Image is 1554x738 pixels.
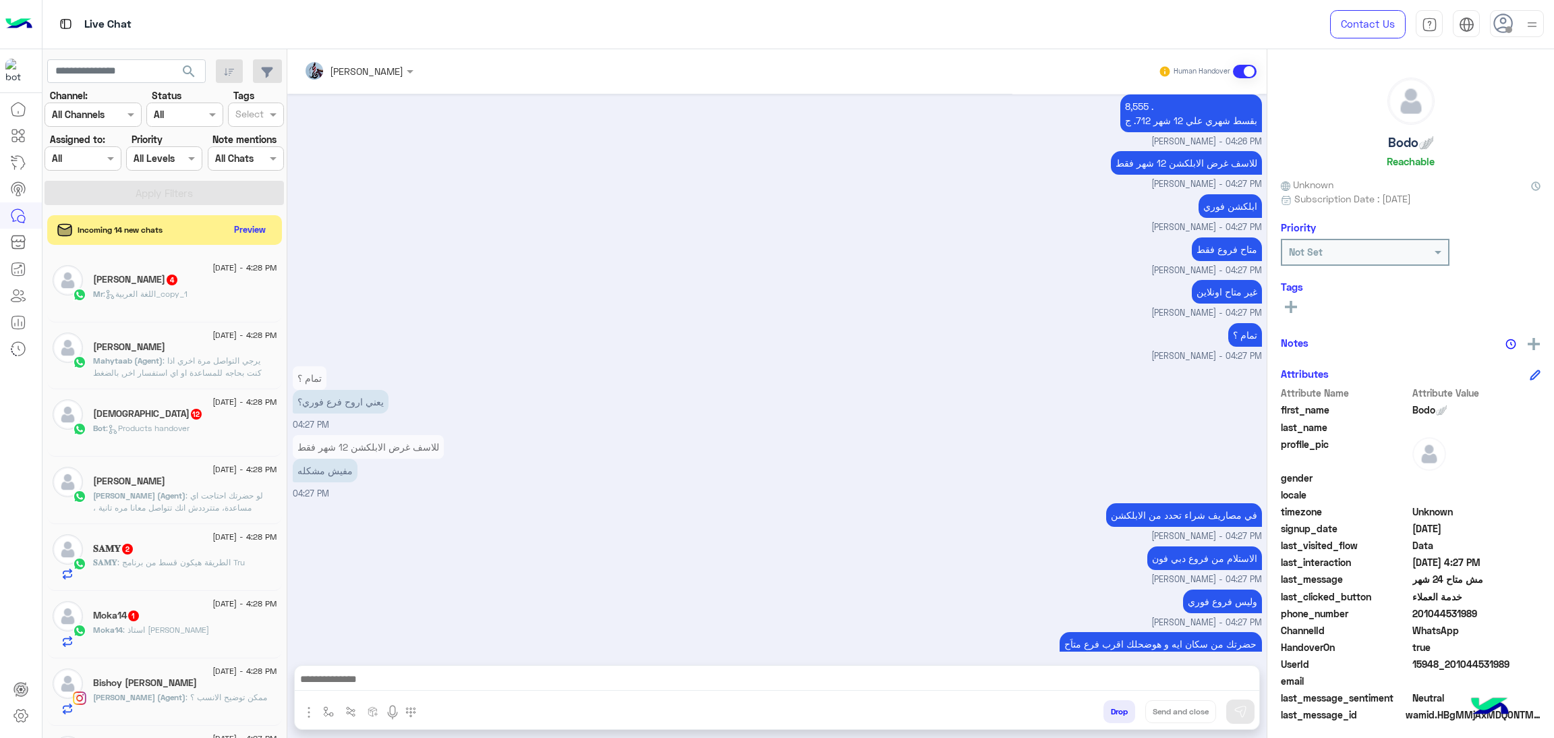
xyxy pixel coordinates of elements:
span: [PERSON_NAME] - 04:27 PM [1151,307,1262,320]
label: Tags [233,88,254,103]
span: last_message [1281,572,1410,586]
span: wamid.HBgMMjAxMDQ0NTMxOTg5FQIAEhggMUNDOTExMEQxQjEzMUZGQzQ1QjY5MTFFRDA3RDVDRDMA [1406,708,1541,722]
label: Channel: [50,88,88,103]
h5: Youssef Essam [93,341,165,353]
span: [DATE] - 4:28 PM [212,665,277,677]
p: 8/9/2025, 4:27 PM [293,459,357,482]
img: Instagram [73,691,86,705]
button: search [173,59,206,88]
img: 1403182699927242 [5,59,30,83]
span: UserId [1281,657,1410,671]
span: true [1412,640,1541,654]
img: make a call [405,707,416,718]
span: الطريقة هيكون قسط من برنامج Tru [117,557,245,567]
img: defaultAdmin.png [53,669,83,699]
p: 8/9/2025, 4:27 PM [1199,194,1262,218]
img: WhatsApp [73,356,86,369]
img: defaultAdmin.png [1412,437,1446,471]
label: Priority [132,132,163,146]
a: Contact Us [1330,10,1406,38]
span: gender [1281,471,1410,485]
span: Unknown [1412,505,1541,519]
span: Unknown [1281,177,1333,192]
span: 4 [167,275,177,285]
p: 8/9/2025, 4:27 PM [293,366,326,390]
img: send attachment [301,704,317,720]
small: Human Handover [1174,66,1230,77]
button: Trigger scenario [340,700,362,722]
p: 8/9/2025, 4:26 PM [1120,94,1262,132]
span: [PERSON_NAME] - 04:27 PM [1151,530,1262,543]
span: locale [1281,488,1410,502]
span: مش متاح 24 شهر [1412,572,1541,586]
span: استاذ محمد أخبارك [123,625,209,635]
span: 04:27 PM [293,488,329,499]
img: send message [1234,705,1247,718]
img: hulul-logo.png [1466,684,1514,731]
span: last_message_id [1281,708,1403,722]
img: profile [1524,16,1541,33]
img: defaultAdmin.png [53,265,83,295]
h5: Mohmed Yousef [93,476,165,487]
button: Send and close [1145,700,1216,723]
span: Incoming 14 new chats [78,224,163,236]
span: Moka14 [93,625,123,635]
span: Attribute Name [1281,386,1410,400]
span: : Products handover [106,423,190,433]
h6: Reachable [1387,155,1435,167]
span: null [1412,471,1541,485]
img: notes [1505,339,1516,349]
img: Logo [5,10,32,38]
span: last_message_sentiment [1281,691,1410,705]
span: ممكن توضيح الانسب ؟ [185,692,267,702]
span: [PERSON_NAME] - 04:27 PM [1151,221,1262,234]
span: Mr [93,289,103,299]
img: WhatsApp [73,288,86,302]
button: Preview [229,220,272,239]
button: select flow [318,700,340,722]
span: 2 [122,544,133,555]
span: 0 [1412,691,1541,705]
h5: 𝐒𝐀𝐌𝐘 [93,543,134,555]
img: WhatsApp [73,557,86,571]
span: null [1412,674,1541,688]
img: defaultAdmin.png [1388,78,1434,124]
span: [DATE] - 4:28 PM [212,329,277,341]
span: [DATE] - 4:28 PM [212,598,277,610]
p: 8/9/2025, 4:27 PM [1183,590,1262,613]
h6: Notes [1281,337,1308,349]
span: last_clicked_button [1281,590,1410,604]
h6: Tags [1281,281,1541,293]
span: [PERSON_NAME] - 04:27 PM [1151,350,1262,363]
h5: Bodo🪽 [1388,135,1434,150]
span: 04:27 PM [293,420,329,430]
span: [PERSON_NAME] (Agent) [93,490,185,501]
span: 𝐒𝐀𝐌𝐘 [93,557,117,567]
p: 8/9/2025, 4:27 PM [293,390,388,414]
span: خدمة العملاء [1412,590,1541,604]
span: timezone [1281,505,1410,519]
span: first_name [1281,403,1410,417]
img: defaultAdmin.png [53,467,83,497]
span: [DATE] - 4:28 PM [212,262,277,274]
span: 1 [128,611,139,621]
span: [DATE] - 4:28 PM [212,463,277,476]
h5: Moka14 [93,610,140,621]
span: 2025-09-08T13:27:10.083Z [1412,555,1541,569]
span: 12 [191,409,202,420]
span: signup_date [1281,521,1410,536]
h5: Jesus [93,408,203,420]
img: add [1528,338,1540,350]
label: Assigned to: [50,132,105,146]
span: [PERSON_NAME] - 04:27 PM [1151,573,1262,586]
span: last_name [1281,420,1410,434]
img: Trigger scenario [345,706,356,717]
label: Note mentions [212,132,277,146]
img: tab [1422,17,1437,32]
a: tab [1416,10,1443,38]
button: Apply Filters [45,181,284,205]
span: [DATE] - 4:28 PM [212,396,277,408]
span: [PERSON_NAME] (Agent) [93,692,185,702]
h5: Mr Deyaa Mohamed [93,274,179,285]
span: null [1412,488,1541,502]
